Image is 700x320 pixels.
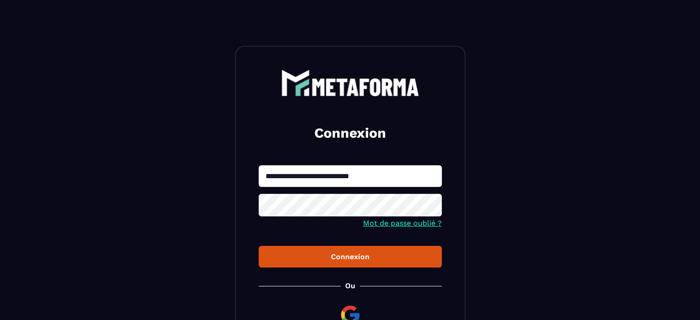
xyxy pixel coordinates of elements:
p: Ou [345,281,355,290]
button: Connexion [259,246,442,268]
div: Connexion [266,252,434,261]
a: logo [259,70,442,96]
img: logo [281,70,419,96]
h2: Connexion [270,124,431,142]
a: Mot de passe oublié ? [363,219,442,227]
